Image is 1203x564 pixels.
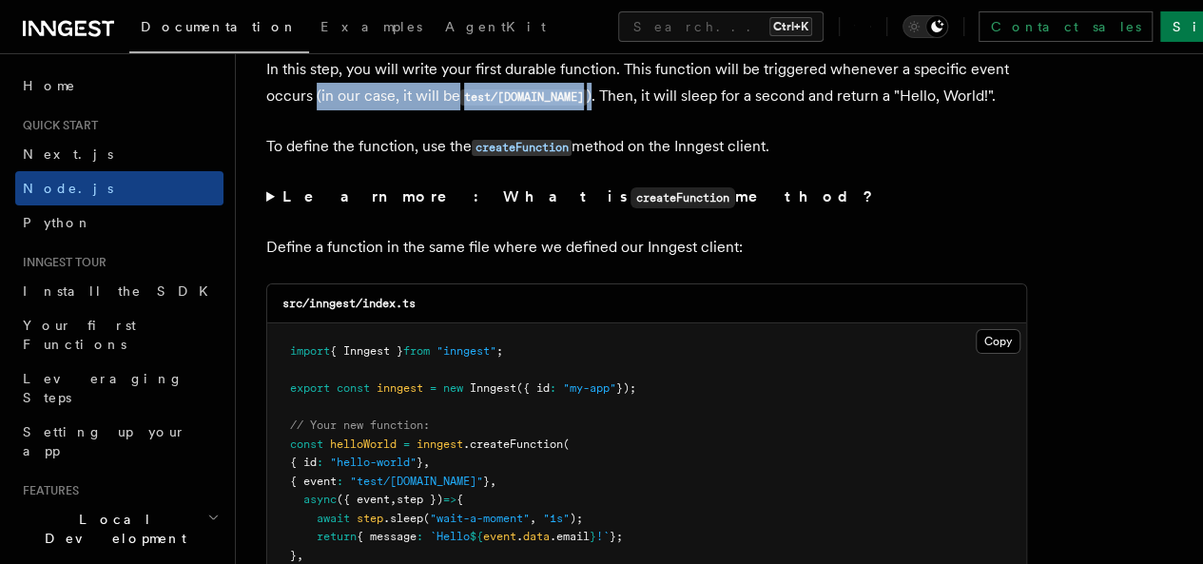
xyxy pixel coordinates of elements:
a: Node.js [15,171,223,205]
span: inngest [417,438,463,451]
span: { event [290,475,337,488]
span: { message [357,530,417,543]
span: }); [616,381,636,395]
span: ({ id [516,381,550,395]
span: from [403,344,430,358]
span: ); [570,512,583,525]
span: return [317,530,357,543]
span: helloWorld [330,438,397,451]
span: ; [496,344,503,358]
p: Define a function in the same file where we defined our Inngest client: [266,234,1027,261]
span: const [337,381,370,395]
a: Your first Functions [15,308,223,361]
span: , [297,549,303,562]
kbd: Ctrl+K [769,17,812,36]
span: = [430,381,437,395]
span: : [417,530,423,543]
span: export [290,381,330,395]
span: step [357,512,383,525]
button: Toggle dark mode [902,15,948,38]
span: ( [423,512,430,525]
span: await [317,512,350,525]
span: , [490,475,496,488]
span: { [456,493,463,506]
button: Local Development [15,502,223,555]
span: Examples [320,19,422,34]
span: Python [23,215,92,230]
a: Python [15,205,223,240]
code: src/inngest/index.ts [282,297,416,310]
summary: Learn more: What iscreateFunctionmethod? [266,184,1027,211]
span: Your first Functions [23,318,136,352]
a: Contact sales [979,11,1153,42]
strong: Learn more: What is method? [282,187,877,205]
span: { Inngest } [330,344,403,358]
span: "my-app" [563,381,616,395]
span: `Hello [430,530,470,543]
span: data [523,530,550,543]
span: Inngest tour [15,255,107,270]
a: Next.js [15,137,223,171]
span: : [550,381,556,395]
span: "wait-a-moment" [430,512,530,525]
span: : [317,456,323,469]
span: } [483,475,490,488]
span: import [290,344,330,358]
span: "hello-world" [330,456,417,469]
span: .email [550,530,590,543]
code: createFunction [631,187,735,208]
a: createFunction [472,137,572,155]
button: Search...Ctrl+K [618,11,824,42]
span: "1s" [543,512,570,525]
span: const [290,438,323,451]
span: "test/[DOMAIN_NAME]" [350,475,483,488]
p: To define the function, use the method on the Inngest client. [266,133,1027,161]
span: => [443,493,456,506]
span: async [303,493,337,506]
a: Leveraging Steps [15,361,223,415]
a: Home [15,68,223,103]
span: inngest [377,381,423,395]
span: ({ event [337,493,390,506]
a: Examples [309,6,434,51]
span: Features [15,483,79,498]
span: }; [610,530,623,543]
a: AgentKit [434,6,557,51]
span: . [516,530,523,543]
span: Local Development [15,510,207,548]
span: ${ [470,530,483,543]
span: new [443,381,463,395]
span: .sleep [383,512,423,525]
span: } [590,530,596,543]
span: "inngest" [437,344,496,358]
p: In this step, you will write your first durable function. This function will be triggered wheneve... [266,56,1027,110]
span: } [417,456,423,469]
code: createFunction [472,140,572,156]
span: Inngest [470,381,516,395]
span: , [423,456,430,469]
span: // Your new function: [290,418,430,432]
span: ( [563,438,570,451]
span: Next.js [23,146,113,162]
a: Documentation [129,6,309,53]
span: event [483,530,516,543]
span: step }) [397,493,443,506]
a: Setting up your app [15,415,223,468]
span: Setting up your app [23,424,186,458]
span: Leveraging Steps [23,371,184,405]
span: { id [290,456,317,469]
span: } [290,549,297,562]
span: !` [596,530,610,543]
a: Install the SDK [15,274,223,308]
span: Quick start [15,118,98,133]
span: .createFunction [463,438,563,451]
span: AgentKit [445,19,546,34]
code: test/[DOMAIN_NAME] [460,89,587,106]
span: Documentation [141,19,298,34]
span: Install the SDK [23,283,220,299]
button: Copy [976,329,1020,354]
span: , [390,493,397,506]
span: Node.js [23,181,113,196]
span: : [337,475,343,488]
span: Home [23,76,76,95]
